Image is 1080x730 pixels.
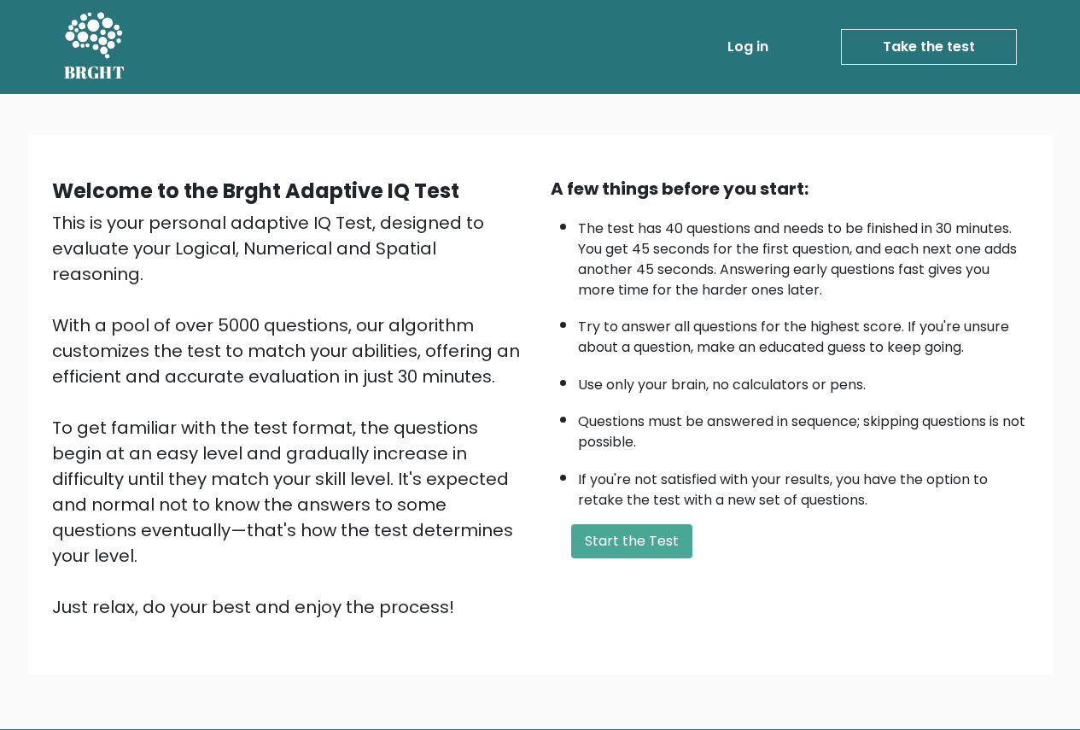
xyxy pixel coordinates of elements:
button: Start the Test [571,524,692,558]
div: A few things before you start: [551,176,1029,201]
li: The test has 40 questions and needs to be finished in 30 minutes. You get 45 seconds for the firs... [578,210,1029,301]
li: If you're not satisfied with your results, you have the option to retake the test with a new set ... [578,461,1029,511]
div: This is your personal adaptive IQ Test, designed to evaluate your Logical, Numerical and Spatial ... [52,210,530,620]
li: Use only your brain, no calculators or pens. [578,366,1029,395]
b: Welcome to the Brght Adaptive IQ Test [52,177,459,205]
h5: BRGHT [64,62,126,83]
a: BRGHT [64,7,126,87]
li: Questions must be answered in sequence; skipping questions is not possible. [578,403,1029,453]
a: Take the test [841,29,1017,65]
a: Log in [721,30,775,64]
li: Try to answer all questions for the highest score. If you're unsure about a question, make an edu... [578,308,1029,358]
